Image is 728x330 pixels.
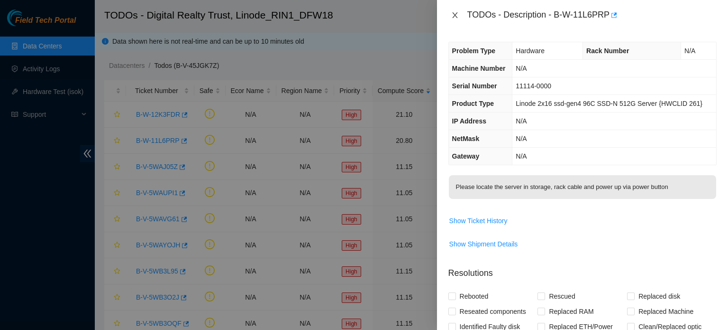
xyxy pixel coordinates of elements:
button: Show Ticket History [449,213,508,228]
span: Rescued [545,289,579,304]
span: N/A [516,135,527,142]
span: Rebooted [456,289,492,304]
span: close [451,11,459,19]
span: Rack Number [586,47,629,55]
span: Hardware [516,47,545,55]
span: Problem Type [452,47,496,55]
span: Replaced RAM [545,304,597,319]
span: Gateway [452,152,480,160]
span: N/A [516,152,527,160]
span: Linode 2x16 ssd-gen4 96C SSD-N 512G Server {HWCLID 261} [516,100,702,107]
button: Close [448,11,462,20]
span: Serial Number [452,82,497,90]
span: Reseated components [456,304,530,319]
span: Product Type [452,100,494,107]
button: Show Shipment Details [449,236,519,252]
span: IP Address [452,117,486,125]
span: NetMask [452,135,480,142]
span: Show Ticket History [449,216,508,226]
span: Show Shipment Details [449,239,518,249]
p: Resolutions [448,259,717,280]
span: Machine Number [452,65,506,72]
span: N/A [684,47,695,55]
p: Please locate the server in storage, rack cable and power up via power button [449,175,716,199]
div: TODOs - Description - B-W-11L6PRP [467,8,717,23]
span: N/A [516,117,527,125]
span: N/A [516,65,527,72]
span: 11114-0000 [516,82,551,90]
span: Replaced Machine [635,304,697,319]
span: Replaced disk [635,289,684,304]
